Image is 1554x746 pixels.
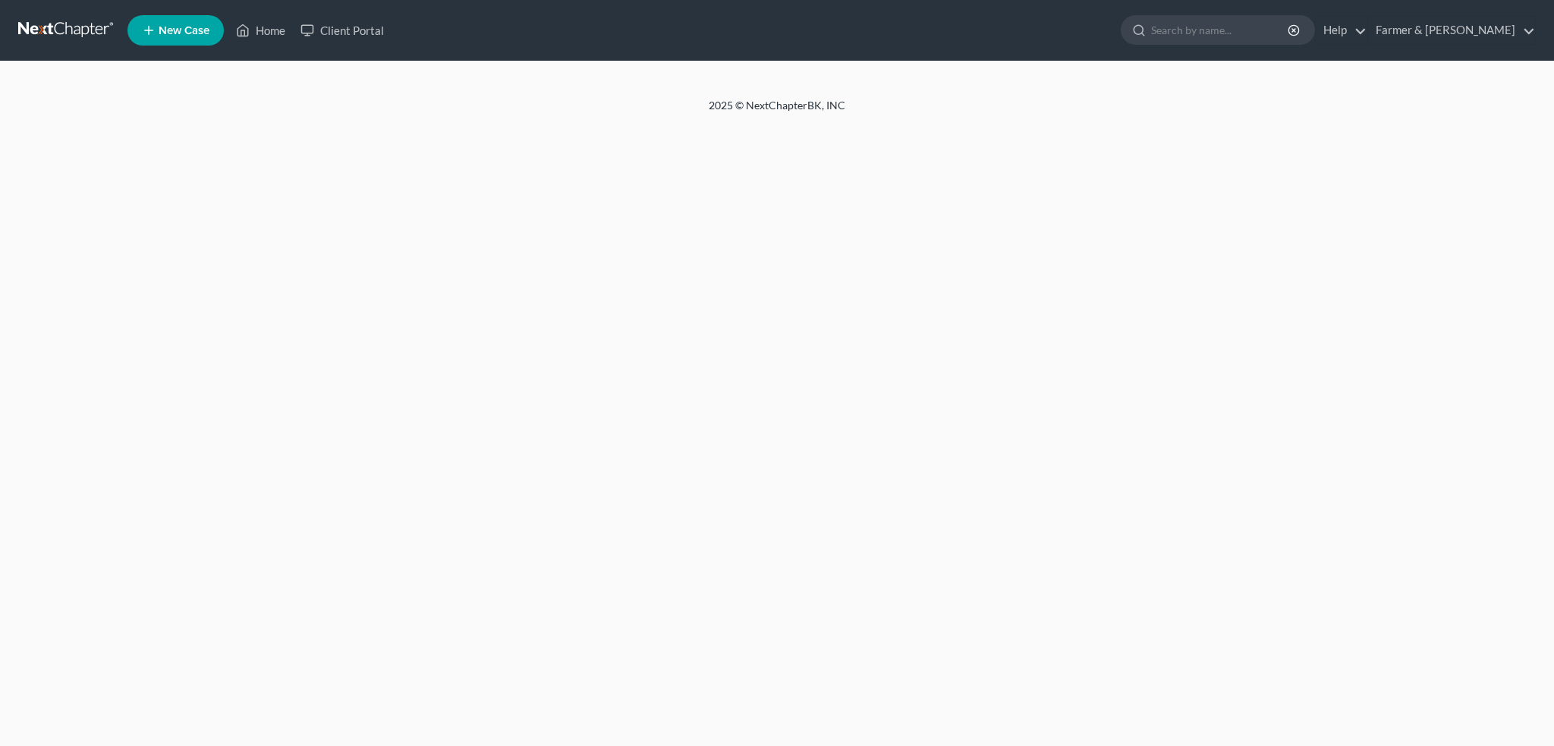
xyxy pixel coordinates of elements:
[228,17,293,44] a: Home
[293,17,392,44] a: Client Portal
[1316,17,1367,44] a: Help
[1368,17,1535,44] a: Farmer & [PERSON_NAME]
[159,25,209,36] span: New Case
[344,98,1210,125] div: 2025 © NextChapterBK, INC
[1151,16,1290,44] input: Search by name...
